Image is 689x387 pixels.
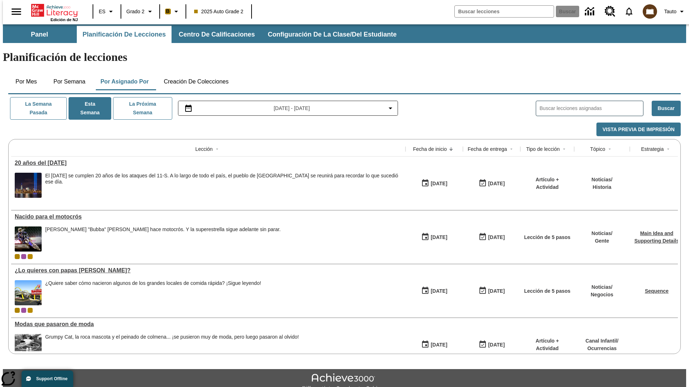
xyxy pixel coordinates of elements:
[419,230,450,244] button: 08/04/25: Primer día en que estuvo disponible la lección
[488,179,505,188] div: [DATE]
[524,176,571,191] p: Artículo + Actividad
[15,160,402,166] a: 20 años del 11 de septiembre, Lecciones
[113,97,172,120] button: La próxima semana
[652,101,681,116] button: Buscar
[431,179,447,188] div: [DATE]
[641,145,664,153] div: Estrategia
[262,26,402,43] button: Configuración de la clase/del estudiante
[22,371,73,387] button: Support Offline
[77,26,172,43] button: Planificación de lecciones
[476,338,507,352] button: 06/30/26: Último día en que podrá accederse la lección
[166,7,170,16] span: B
[591,283,613,291] p: Noticias /
[591,291,613,298] p: Negocios
[468,145,507,153] div: Fecha de entrega
[45,173,402,185] div: El [DATE] se cumplen 20 años de los ataques del 11-S. A lo largo de todo el país, el pueblo de [G...
[95,5,118,18] button: Lenguaje: ES, Selecciona un idioma
[45,280,261,305] div: ¿Quiere saber cómo nacieron algunos de los grandes locales de comida rápida? ¡Sigue leyendo!
[664,8,676,15] span: Tauto
[476,284,507,298] button: 07/03/26: Último día en que podrá accederse la lección
[560,145,568,153] button: Sort
[181,104,395,113] button: Seleccione el intervalo de fechas opción del menú
[173,26,261,43] button: Centro de calificaciones
[590,145,605,153] div: Tópico
[162,5,183,18] button: Boost El color de la clase es anaranjado claro. Cambiar el color de la clase.
[540,103,643,114] input: Buscar lecciones asignadas
[15,254,20,259] div: Clase actual
[15,160,402,166] div: 20 años del 11 de septiembre
[45,334,299,359] div: Grumpy Cat, la roca mascota y el peinado de colmena... ¡se pusieron muy de moda, pero luego pasar...
[213,145,221,153] button: Sort
[15,173,42,198] img: Tributo con luces en la ciudad de Nueva York desde el Parque Estatal Liberty (Nueva Jersey)
[195,145,212,153] div: Lección
[591,176,612,183] p: Noticias /
[4,26,75,43] button: Panel
[488,233,505,242] div: [DATE]
[488,287,505,296] div: [DATE]
[21,308,26,313] div: OL 2025 Auto Grade 3
[455,6,554,17] input: Buscar campo
[645,288,669,294] a: Sequence
[419,284,450,298] button: 07/26/25: Primer día en que estuvo disponible la lección
[586,337,619,345] p: Canal Infantil /
[8,73,44,90] button: Por mes
[476,230,507,244] button: 08/10/25: Último día en que podrá accederse la lección
[45,334,299,340] div: Grumpy Cat, la roca mascota y el peinado de colmena... ¡se pusieron muy de moda, pero luego pasar...
[31,3,78,18] a: Portada
[15,334,42,359] img: foto en blanco y negro de una chica haciendo girar unos hula-hulas en la década de 1950
[643,4,657,19] img: avatar image
[431,340,447,349] div: [DATE]
[99,8,106,15] span: ES
[524,337,571,352] p: Artículo + Actividad
[586,345,619,352] p: Ocurrencias
[605,145,614,153] button: Sort
[386,104,395,113] svg: Collapse Date Range Filter
[48,73,91,90] button: Por semana
[158,73,234,90] button: Creación de colecciones
[431,287,447,296] div: [DATE]
[591,183,612,191] p: Historia
[15,214,402,220] div: Nacido para el motocrós
[413,145,447,153] div: Fecha de inicio
[45,226,281,252] span: James "Bubba" Stewart hace motocrós. Y la superestrella sigue adelante sin parar.
[274,105,310,112] span: [DATE] - [DATE]
[45,280,261,286] div: ¿Quiere saber cómo nacieron algunos de los grandes locales de comida rápida? ¡Sigue leyendo!
[447,145,455,153] button: Sort
[476,177,507,190] button: 08/13/25: Último día en que podrá accederse la lección
[28,308,33,313] div: New 2025 class
[10,97,67,120] button: La semana pasada
[419,338,450,352] button: 07/19/25: Primer día en que estuvo disponible la lección
[634,230,679,244] a: Main Idea and Supporting Details
[524,234,570,241] p: Lección de 5 pasos
[600,2,620,21] a: Centro de recursos, Se abrirá en una pestaña nueva.
[419,177,450,190] button: 08/13/25: Primer día en que estuvo disponible la lección
[194,8,244,15] span: 2025 Auto Grade 2
[620,2,638,21] a: Notificaciones
[664,145,672,153] button: Sort
[3,24,686,43] div: Subbarra de navegación
[123,5,157,18] button: Grado: Grado 2, Elige un grado
[31,3,78,22] div: Portada
[36,376,67,381] span: Support Offline
[596,123,681,137] button: Vista previa de impresión
[45,173,402,198] div: El 11 de septiembre de 2021 se cumplen 20 años de los ataques del 11-S. A lo largo de todo el paí...
[15,308,20,313] span: Clase actual
[591,230,612,237] p: Noticias /
[15,267,402,274] div: ¿Lo quieres con papas fritas?
[21,254,26,259] span: OL 2025 Auto Grade 3
[15,226,42,252] img: El corredor de motocrós James Stewart vuela por los aires en su motocicleta de montaña
[591,237,612,245] p: Gente
[28,254,33,259] div: New 2025 class
[15,280,42,305] img: Uno de los primeros locales de McDonald's, con el icónico letrero rojo y los arcos amarillos.
[95,73,155,90] button: Por asignado por
[15,321,402,328] a: Modas que pasaron de moda, Lecciones
[15,267,402,274] a: ¿Lo quieres con papas fritas?, Lecciones
[3,51,686,64] h1: Planificación de lecciones
[15,321,402,328] div: Modas que pasaron de moda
